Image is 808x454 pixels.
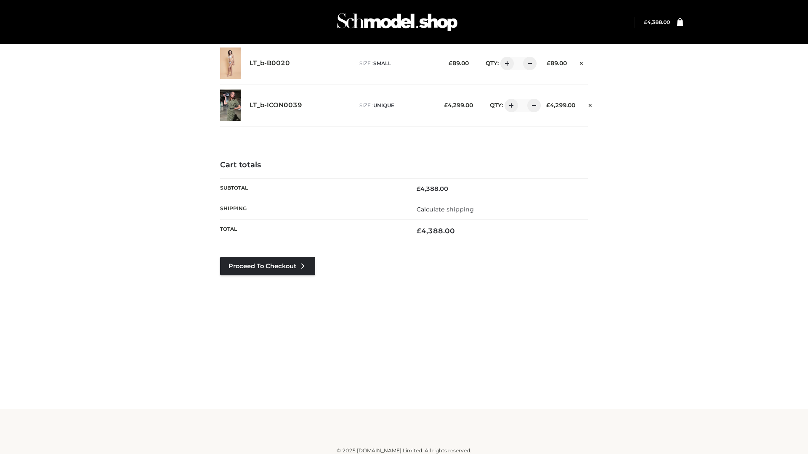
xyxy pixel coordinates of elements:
[359,102,436,109] p: size :
[359,60,436,67] p: size :
[575,57,588,68] a: Remove this item
[417,185,420,193] span: £
[250,101,302,109] a: LT_b-ICON0039
[481,99,538,112] div: QTY:
[444,102,448,108] span: £
[220,199,404,219] th: Shipping
[417,185,448,193] bdi: 4,388.00
[417,227,455,235] bdi: 4,388.00
[220,178,404,199] th: Subtotal
[546,102,550,108] span: £
[250,59,290,67] a: LT_b-B0020
[546,102,575,108] bdi: 4,299.00
[584,99,596,110] a: Remove this item
[449,60,469,66] bdi: 89.00
[644,19,647,25] span: £
[220,161,588,170] h4: Cart totals
[547,60,550,66] span: £
[449,60,452,66] span: £
[547,60,567,66] bdi: 89.00
[373,102,394,108] span: UNIQUE
[220,257,315,275] a: Proceed to Checkout
[644,19,670,25] a: £4,388.00
[220,220,404,242] th: Total
[373,60,391,66] span: SMALL
[417,227,421,235] span: £
[477,57,534,70] div: QTY:
[444,102,473,108] bdi: 4,299.00
[644,19,670,25] bdi: 4,388.00
[334,5,460,39] img: Schmodel Admin 964
[417,206,474,213] a: Calculate shipping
